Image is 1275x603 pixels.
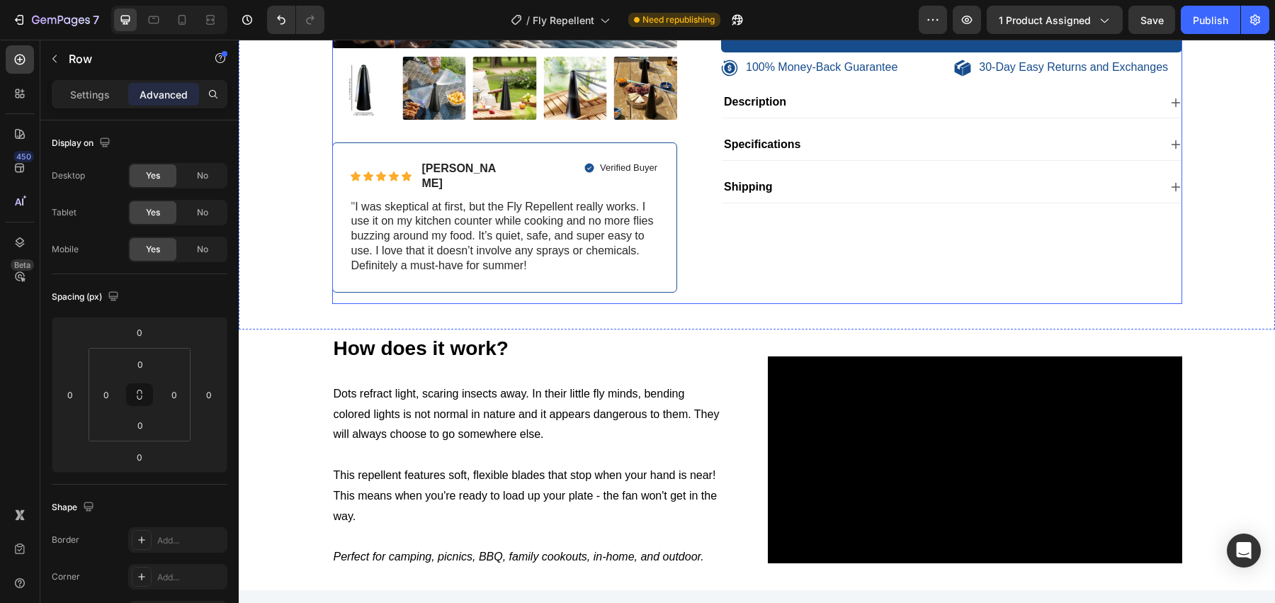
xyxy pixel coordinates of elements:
span: I was skeptical at first, but the Fly Repellent really works. I use it on my kitchen counter whil... [113,161,415,232]
div: Publish [1193,13,1228,28]
span: Yes [146,243,160,256]
p: Shipping [485,140,533,155]
p: 30-Day Easy Returns and Exchanges [740,21,929,35]
video: Video [529,317,943,524]
p: 100% Money-Back Guarantee [507,21,659,35]
div: Undo/Redo [267,6,324,34]
input: 0px [164,384,185,405]
span: Fly Repellent [533,13,594,28]
button: Publish [1181,6,1240,34]
button: 7 [6,6,106,34]
span: Save [1140,14,1164,26]
p: Specifications [485,98,562,113]
iframe: Design area [239,40,1275,603]
p: 7 [93,11,99,28]
p: Advanced [140,87,188,102]
span: / [526,13,530,28]
input: 0px [126,354,154,375]
span: No [197,169,208,182]
div: 450 [13,151,34,162]
span: Dots refract light, scaring insects away. In their little fly minds, bending colored lights is no... [95,348,481,401]
div: Beta [11,259,34,271]
input: 0 [125,446,154,468]
input: 0px [96,384,117,405]
span: This repellent features soft, flexible blades that stop when your hand is near! This means when y... [95,429,479,483]
div: Add... [157,571,224,584]
span: 1 product assigned [999,13,1091,28]
span: Yes [146,169,160,182]
span: Description [485,56,548,68]
i: Perfect for camping, picnics, BBQ, family cookouts, in-home, and outdoor. [95,511,465,523]
div: Display on [52,134,113,153]
div: Shape [52,498,97,517]
span: Yes [146,206,160,219]
p: Row [69,50,189,67]
input: 0 [59,384,81,405]
div: Spacing (px) [52,288,122,307]
div: Corner [52,570,80,583]
div: Open Intercom Messenger [1227,534,1261,568]
input: 0 [125,322,154,343]
span: No [197,243,208,256]
span: Need republishing [642,13,715,26]
div: Border [52,534,79,546]
p: Settings [70,87,110,102]
button: 1 product assigned [987,6,1123,34]
div: Mobile [52,243,79,256]
input: 0px [126,415,154,436]
div: Add... [157,534,224,547]
strong: How does it work? [95,298,270,320]
span: Verified Buyer [361,123,419,133]
div: Desktop [52,169,85,182]
div: Tablet [52,206,76,219]
span: " [113,161,117,173]
input: 0 [198,384,220,405]
button: Save [1128,6,1175,34]
span: No [197,206,208,219]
